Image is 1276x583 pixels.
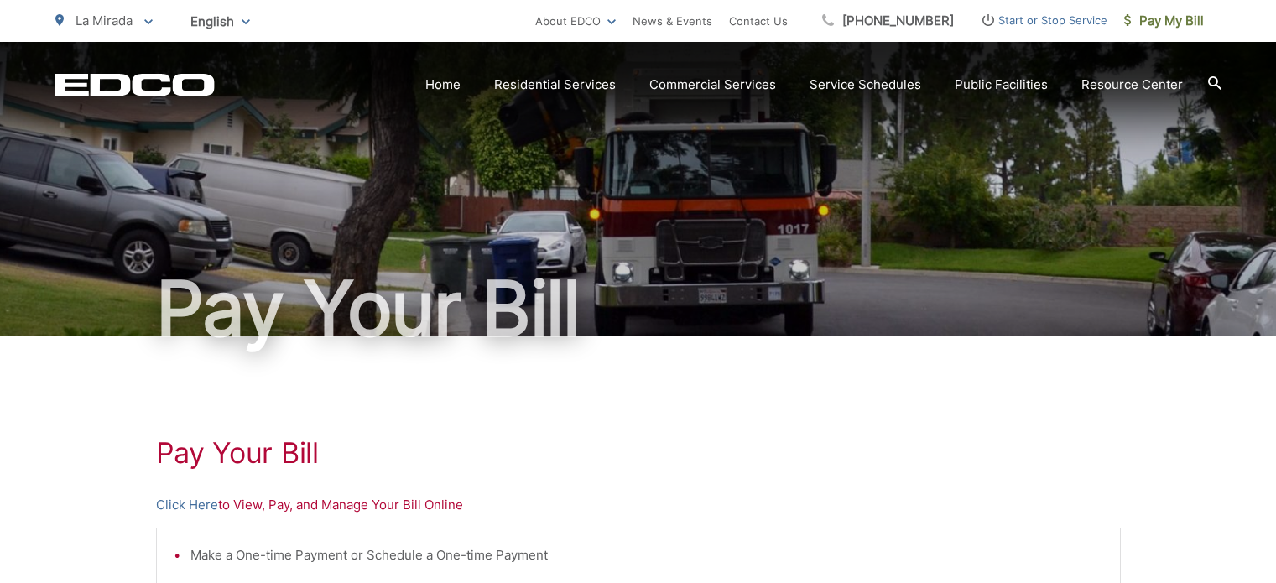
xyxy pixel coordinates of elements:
[633,11,712,31] a: News & Events
[494,75,616,95] a: Residential Services
[76,13,133,29] span: La Mirada
[1124,11,1204,31] span: Pay My Bill
[729,11,788,31] a: Contact Us
[535,11,616,31] a: About EDCO
[955,75,1048,95] a: Public Facilities
[55,73,215,96] a: EDCD logo. Return to the homepage.
[156,495,218,515] a: Click Here
[1081,75,1183,95] a: Resource Center
[55,267,1221,351] h1: Pay Your Bill
[425,75,461,95] a: Home
[190,545,1103,565] li: Make a One-time Payment or Schedule a One-time Payment
[156,495,1121,515] p: to View, Pay, and Manage Your Bill Online
[178,7,263,36] span: English
[810,75,921,95] a: Service Schedules
[649,75,776,95] a: Commercial Services
[156,436,1121,470] h1: Pay Your Bill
